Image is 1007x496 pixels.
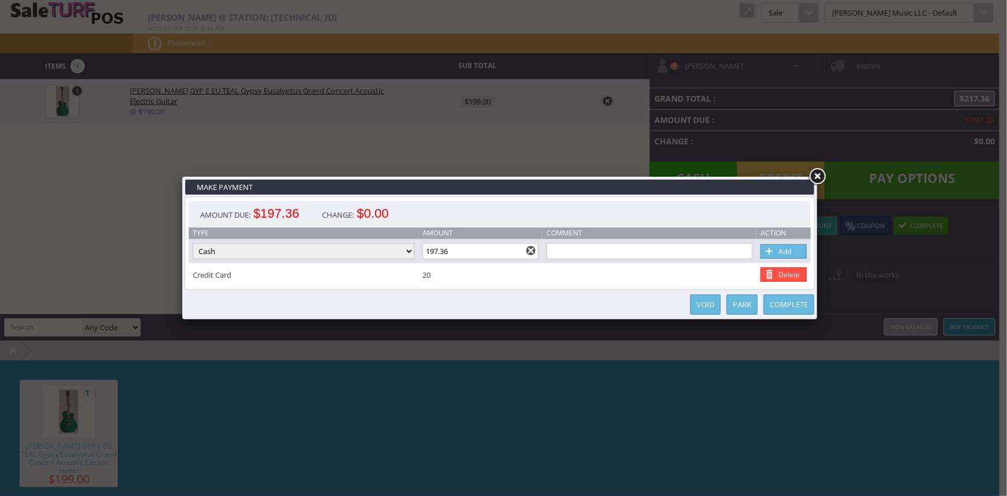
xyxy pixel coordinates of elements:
[189,201,311,228] div: Amount Due:
[727,294,758,315] a: Park
[761,244,807,259] a: Add
[763,294,814,315] a: Complete
[757,228,811,239] td: Action
[189,228,418,239] td: Type
[189,263,418,286] td: Credit Card
[253,208,300,219] span: $197.36
[418,228,543,239] td: Amount
[546,228,582,238] span: Comment
[761,267,807,282] a: Delete
[807,166,828,187] a: Close
[357,208,389,219] span: $0.00
[690,294,721,315] a: Void
[311,201,400,228] div: Change:
[418,263,543,286] td: 20
[185,180,814,195] h3: Make Payment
